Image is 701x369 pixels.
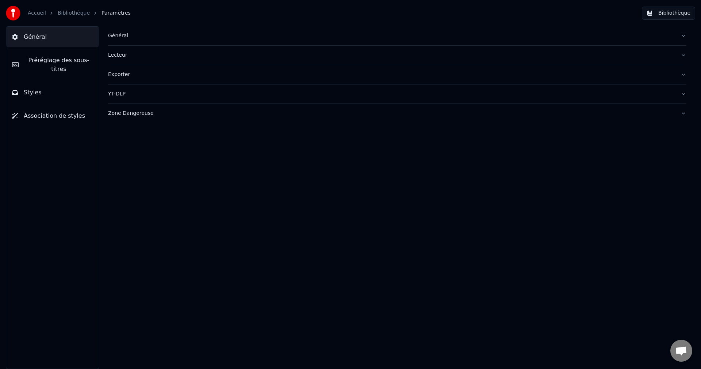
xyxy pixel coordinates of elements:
img: youka [6,6,20,20]
div: Général [108,32,675,39]
a: Bibliothèque [58,10,90,17]
div: YT-DLP [108,90,675,98]
button: Bibliothèque [642,7,695,20]
button: Styles [6,82,99,103]
div: Zone Dangereuse [108,110,675,117]
button: Exporter [108,65,686,84]
span: Général [24,33,47,41]
a: Accueil [28,10,46,17]
button: YT-DLP [108,84,686,103]
span: Association de styles [24,112,85,120]
span: Paramètres [101,10,131,17]
button: Général [108,26,686,45]
div: Exporter [108,71,675,78]
div: Lecteur [108,52,675,59]
span: Styles [24,88,42,97]
nav: breadcrumb [28,10,131,17]
button: Zone Dangereuse [108,104,686,123]
button: Général [6,27,99,47]
span: Préréglage des sous-titres [24,56,93,74]
button: Lecteur [108,46,686,65]
button: Association de styles [6,106,99,126]
button: Préréglage des sous-titres [6,50,99,79]
a: Ouvrir le chat [670,340,692,362]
